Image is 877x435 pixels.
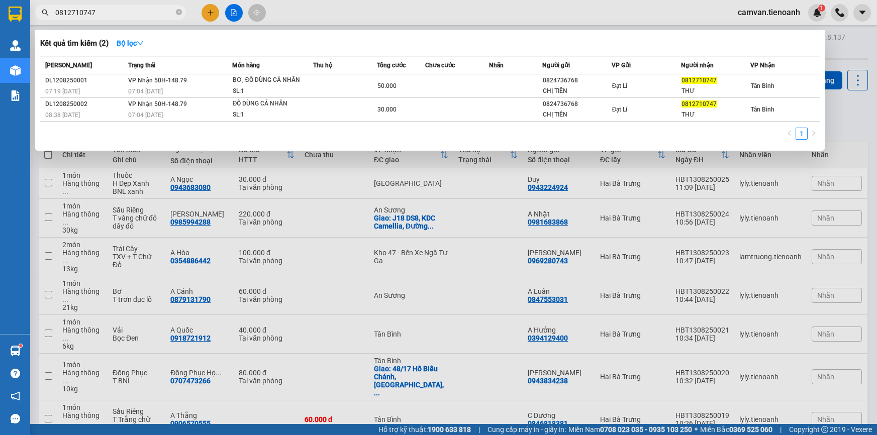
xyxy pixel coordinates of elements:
div: CHỊ TIÊN [543,110,611,120]
span: left [787,130,793,136]
span: Món hàng [232,62,260,69]
span: 0812710747 [681,77,717,84]
span: Người gửi [542,62,570,69]
sup: 1 [19,344,22,347]
div: ĐỒ DÙNG CÁ NHÂN [233,98,308,110]
li: Next Page [808,128,820,140]
button: Bộ lọcdown [109,35,152,51]
img: logo-vxr [9,7,22,22]
strong: Bộ lọc [117,39,144,47]
span: Chưa cước [425,62,455,69]
span: 0812710747 [681,100,717,107]
span: Trạng thái [128,62,155,69]
span: message [11,414,20,423]
div: BƠ, ĐỒ DÙNG CÁ NHÂN [233,75,308,86]
span: right [811,130,817,136]
img: warehouse-icon [10,40,21,51]
span: notification [11,391,20,401]
div: THƯ [681,110,750,120]
span: VP Gửi [612,62,631,69]
a: 1 [796,128,807,139]
button: left [784,128,796,140]
span: 07:19 [DATE] [45,88,80,95]
span: VP Nhận 50H-148.79 [128,100,187,107]
li: Previous Page [784,128,796,140]
span: [PERSON_NAME] [45,62,92,69]
input: Tìm tên, số ĐT hoặc mã đơn [55,7,174,18]
div: SL: 1 [233,110,308,121]
span: Nhãn [489,62,504,69]
img: warehouse-icon [10,346,21,356]
img: warehouse-icon [10,65,21,76]
span: down [137,40,144,47]
button: right [808,128,820,140]
span: Tân Bình [751,82,774,89]
span: VP Nhận [750,62,775,69]
span: Đạt Lí [612,106,628,113]
div: DL1208250001 [45,75,125,86]
span: question-circle [11,369,20,378]
div: CHỊ TIÊN [543,86,611,96]
div: THƯ [681,86,750,96]
div: 0824736768 [543,99,611,110]
span: VP Nhận 50H-148.79 [128,77,187,84]
span: Đạt Lí [612,82,628,89]
div: SL: 1 [233,86,308,97]
span: Tổng cước [377,62,406,69]
span: 07:04 [DATE] [128,88,163,95]
span: Người nhận [681,62,714,69]
span: 50.000 [377,82,397,89]
li: 1 [796,128,808,140]
h3: Kết quả tìm kiếm ( 2 ) [40,38,109,49]
span: close-circle [176,9,182,15]
div: 0824736768 [543,75,611,86]
img: solution-icon [10,90,21,101]
span: Thu hộ [313,62,332,69]
span: Tân Bình [751,106,774,113]
span: close-circle [176,8,182,18]
span: 08:38 [DATE] [45,112,80,119]
span: 30.000 [377,106,397,113]
span: 07:04 [DATE] [128,112,163,119]
span: search [42,9,49,16]
div: DL1208250002 [45,99,125,110]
